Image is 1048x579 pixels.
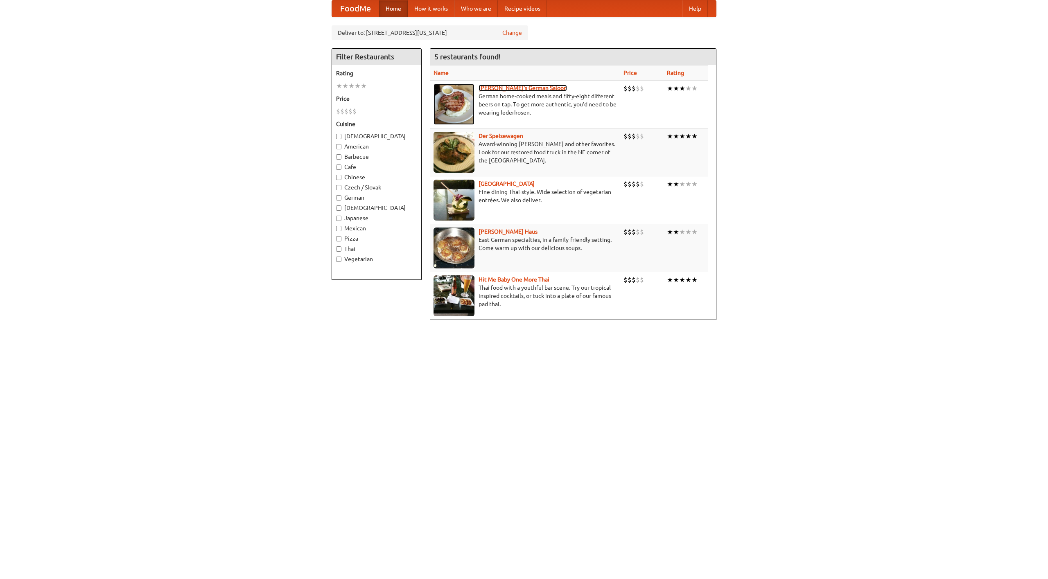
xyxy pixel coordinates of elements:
img: kohlhaus.jpg [434,228,474,268]
a: FoodMe [332,0,379,17]
p: Fine dining Thai-style. Wide selection of vegetarian entrées. We also deliver. [434,188,617,204]
a: [PERSON_NAME]'s German Saloon [479,85,567,91]
label: [DEMOGRAPHIC_DATA] [336,132,417,140]
a: Price [623,70,637,76]
li: $ [628,228,632,237]
input: American [336,144,341,149]
li: $ [636,275,640,284]
label: American [336,142,417,151]
label: Thai [336,245,417,253]
img: speisewagen.jpg [434,132,474,173]
label: Vegetarian [336,255,417,263]
a: Name [434,70,449,76]
li: ★ [667,180,673,189]
li: ★ [679,180,685,189]
label: German [336,194,417,202]
li: ★ [691,84,698,93]
p: East German specialties, in a family-friendly setting. Come warm up with our delicious soups. [434,236,617,252]
li: $ [640,275,644,284]
label: Pizza [336,234,417,243]
li: ★ [361,81,367,90]
input: [DEMOGRAPHIC_DATA] [336,134,341,139]
input: Chinese [336,175,341,180]
li: ★ [348,81,355,90]
li: $ [640,228,644,237]
li: ★ [673,180,679,189]
li: $ [340,107,344,116]
li: $ [636,84,640,93]
img: esthers.jpg [434,84,474,125]
li: ★ [667,132,673,141]
li: $ [640,180,644,189]
div: Deliver to: [STREET_ADDRESS][US_STATE] [332,25,528,40]
li: ★ [679,275,685,284]
li: ★ [691,228,698,237]
li: $ [632,84,636,93]
input: Mexican [336,226,341,231]
input: Pizza [336,236,341,241]
h5: Rating [336,69,417,77]
li: ★ [673,132,679,141]
li: $ [623,84,628,93]
li: ★ [685,275,691,284]
label: Czech / Slovak [336,183,417,191]
label: Cafe [336,163,417,171]
a: How it works [408,0,454,17]
a: Recipe videos [498,0,547,17]
b: [GEOGRAPHIC_DATA] [479,180,535,187]
li: $ [640,132,644,141]
li: $ [352,107,357,116]
li: ★ [685,84,691,93]
img: satay.jpg [434,180,474,221]
li: $ [623,132,628,141]
li: $ [640,84,644,93]
h5: Cuisine [336,120,417,128]
li: ★ [667,275,673,284]
li: $ [623,228,628,237]
li: ★ [691,180,698,189]
li: ★ [673,275,679,284]
input: Japanese [336,216,341,221]
label: Barbecue [336,153,417,161]
label: Japanese [336,214,417,222]
li: $ [628,132,632,141]
li: $ [623,180,628,189]
li: $ [628,180,632,189]
input: German [336,195,341,201]
p: German home-cooked meals and fifty-eight different beers on tap. To get more authentic, you'd nee... [434,92,617,117]
a: Hit Me Baby One More Thai [479,276,549,283]
input: Czech / Slovak [336,185,341,190]
li: ★ [679,132,685,141]
input: Thai [336,246,341,252]
p: Award-winning [PERSON_NAME] and other favorites. Look for our restored food truck in the NE corne... [434,140,617,164]
li: ★ [667,84,673,93]
li: ★ [691,132,698,141]
input: Barbecue [336,154,341,160]
p: Thai food with a youthful bar scene. Try our tropical inspired cocktails, or tuck into a plate of... [434,284,617,308]
li: ★ [342,81,348,90]
li: ★ [667,228,673,237]
li: $ [632,275,636,284]
li: ★ [685,228,691,237]
li: $ [632,180,636,189]
input: [DEMOGRAPHIC_DATA] [336,205,341,211]
li: ★ [355,81,361,90]
li: $ [628,275,632,284]
li: $ [636,180,640,189]
li: $ [336,107,340,116]
label: Chinese [336,173,417,181]
li: ★ [673,84,679,93]
h5: Price [336,95,417,103]
a: [PERSON_NAME] Haus [479,228,538,235]
label: Mexican [336,224,417,232]
li: $ [623,275,628,284]
a: Der Speisewagen [479,133,523,139]
li: $ [344,107,348,116]
a: Help [682,0,708,17]
li: $ [636,228,640,237]
li: $ [632,132,636,141]
li: ★ [679,228,685,237]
